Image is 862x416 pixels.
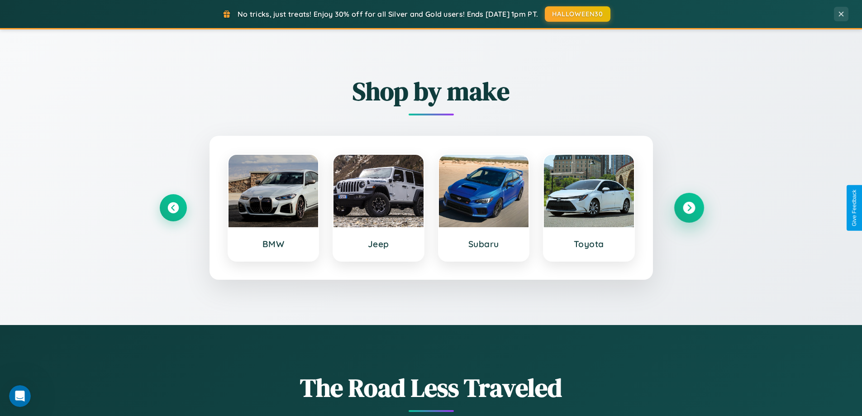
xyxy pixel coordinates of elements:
button: HALLOWEEN30 [545,6,610,22]
h3: Jeep [343,239,414,249]
h1: The Road Less Traveled [160,370,703,405]
h3: BMW [238,239,310,249]
h3: Subaru [448,239,520,249]
div: Give Feedback [851,190,857,226]
h2: Shop by make [160,74,703,109]
span: No tricks, just treats! Enjoy 30% off for all Silver and Gold users! Ends [DATE] 1pm PT. [238,10,538,19]
h3: Toyota [553,239,625,249]
iframe: Intercom live chat [9,385,31,407]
